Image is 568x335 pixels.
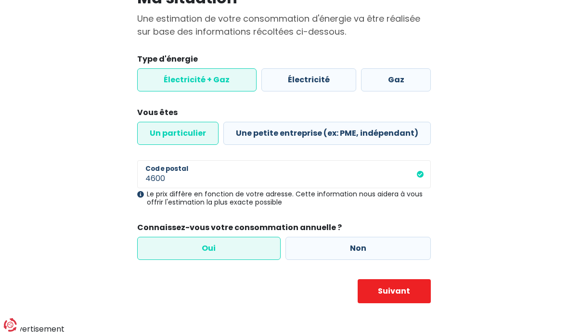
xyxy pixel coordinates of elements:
[358,279,431,303] button: Suivant
[137,160,431,188] input: 1000
[137,107,431,122] legend: Vous êtes
[261,68,357,91] label: Électricité
[285,237,431,260] label: Non
[137,222,431,237] legend: Connaissez-vous votre consommation annuelle ?
[137,190,431,206] div: Le prix diffère en fonction de votre adresse. Cette information nous aidera à vous offrir l'estim...
[223,122,431,145] label: Une petite entreprise (ex: PME, indépendant)
[137,237,281,260] label: Oui
[137,68,257,91] label: Électricité + Gaz
[137,122,219,145] label: Un particulier
[137,53,431,68] legend: Type d'énergie
[137,12,431,38] p: Une estimation de votre consommation d'énergie va être réalisée sur base des informations récolté...
[361,68,431,91] label: Gaz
